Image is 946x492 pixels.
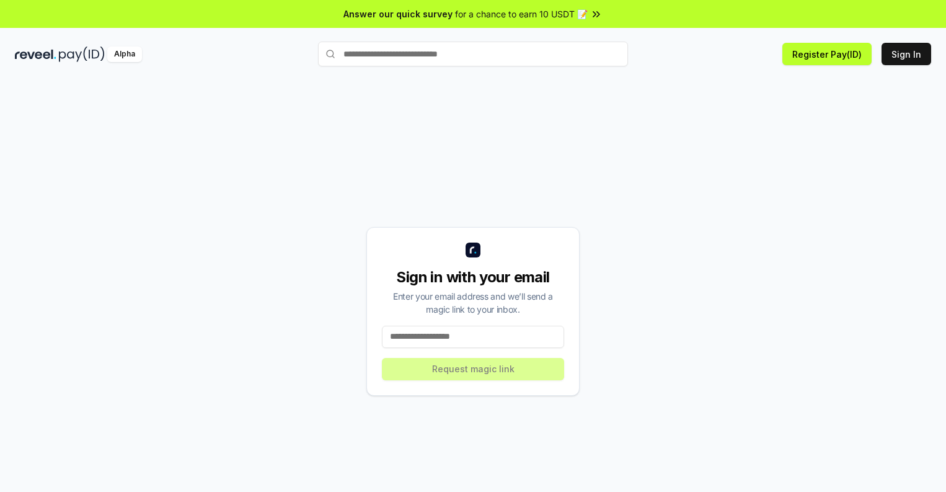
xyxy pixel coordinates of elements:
div: Sign in with your email [382,267,564,287]
img: reveel_dark [15,47,56,62]
button: Register Pay(ID) [782,43,872,65]
div: Alpha [107,47,142,62]
div: Enter your email address and we’ll send a magic link to your inbox. [382,290,564,316]
span: for a chance to earn 10 USDT 📝 [455,7,588,20]
img: logo_small [466,243,480,257]
img: pay_id [59,47,105,62]
button: Sign In [882,43,931,65]
span: Answer our quick survey [343,7,453,20]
